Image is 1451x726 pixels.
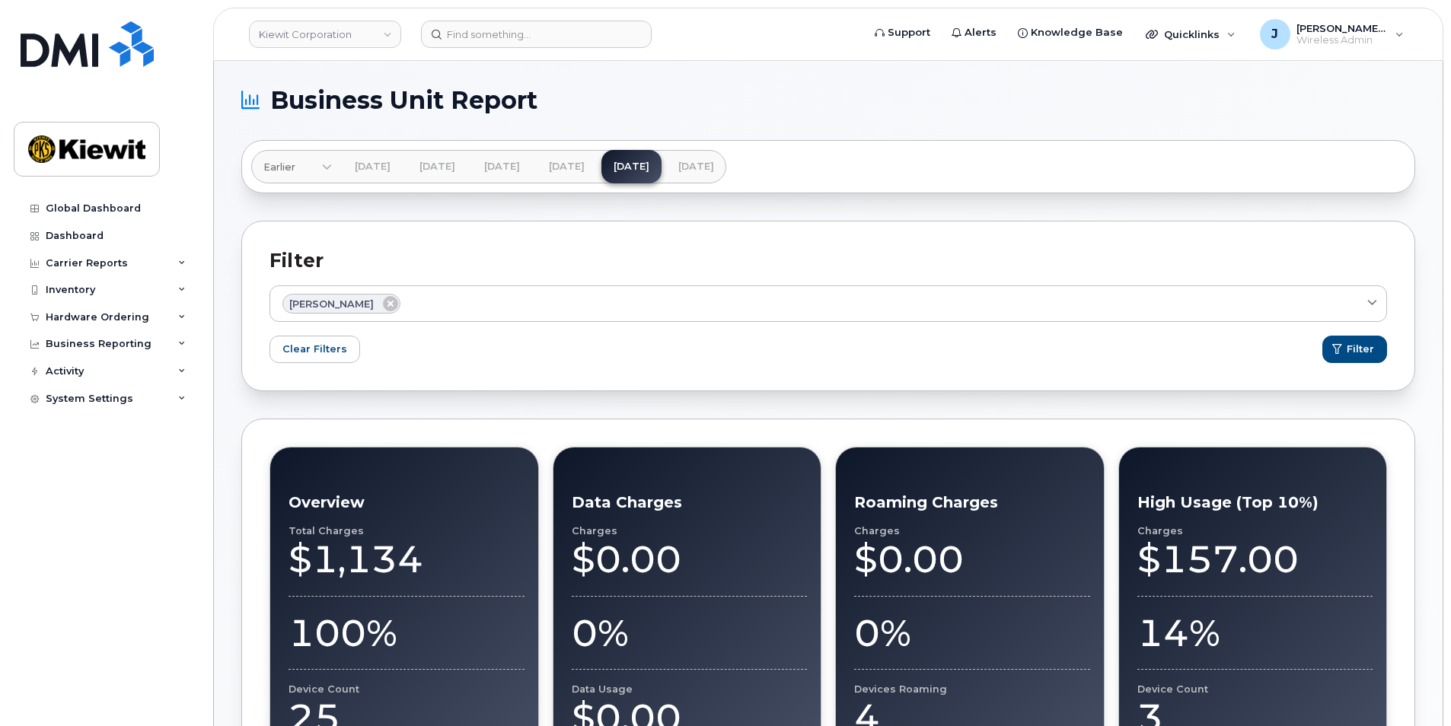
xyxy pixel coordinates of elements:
div: $0.00 [572,537,808,582]
a: [PERSON_NAME] [269,285,1387,322]
span: Business Unit Report [270,89,537,112]
div: 0% [572,610,808,656]
a: [DATE] [666,150,726,183]
h3: Overview [289,493,525,511]
a: [DATE] [472,150,532,183]
a: [DATE] [601,150,662,183]
button: Clear Filters [269,336,360,363]
a: [DATE] [407,150,467,183]
div: 100% [289,610,525,656]
span: Clear Filters [282,342,347,356]
div: Total Charges [289,525,525,537]
div: Devices Roaming [854,683,1090,695]
div: Device Count [289,683,525,695]
div: Charges [572,525,808,537]
div: 0% [854,610,1090,656]
a: [DATE] [343,150,403,183]
span: Filter [1347,342,1374,356]
div: Data Usage [572,683,808,695]
div: $157.00 [1137,537,1373,582]
div: 14% [1137,610,1373,656]
div: Charges [1137,525,1373,537]
h3: Roaming Charges [854,493,1090,511]
button: Filter [1322,336,1387,363]
a: Earlier [251,150,332,183]
span: Earlier [263,160,295,174]
h2: Filter [269,249,1387,272]
div: Charges [854,525,1090,537]
div: Device Count [1137,683,1373,695]
div: $0.00 [854,537,1090,582]
h3: High Usage (Top 10%) [1137,493,1373,511]
div: $1,134 [289,537,525,582]
a: [DATE] [537,150,597,183]
h3: Data Charges [572,493,808,511]
span: [PERSON_NAME] [289,297,374,311]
